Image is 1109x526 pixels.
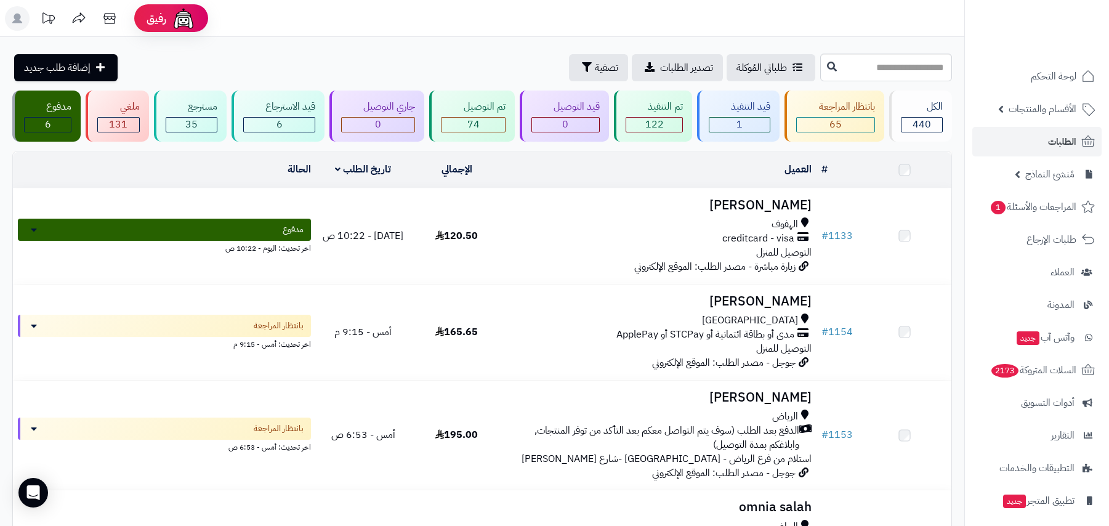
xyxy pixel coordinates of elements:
[972,323,1102,352] a: وآتس آبجديد
[972,62,1102,91] a: لوحة التحكم
[736,117,743,132] span: 1
[821,427,828,442] span: #
[244,118,315,132] div: 6
[435,427,478,442] span: 195.00
[1025,166,1075,183] span: مُنشئ النماذج
[229,91,327,142] a: قيد الاسترجاع 6
[695,91,782,142] a: قيد التنفيذ 1
[243,100,315,114] div: قيد الاسترجاع
[435,229,478,243] span: 120.50
[441,100,505,114] div: تم التوصيل
[821,325,828,339] span: #
[509,198,811,212] h3: [PERSON_NAME]
[331,427,395,442] span: أمس - 6:53 ص
[276,117,283,132] span: 6
[709,100,770,114] div: قيد التنفيذ
[1051,427,1075,444] span: التقارير
[1026,231,1076,248] span: طلبات الإرجاع
[185,117,198,132] span: 35
[972,453,1102,483] a: التطبيقات والخدمات
[756,341,812,356] span: التوصيل للمنزل
[626,100,683,114] div: تم التنفيذ
[652,355,796,370] span: جوجل - مصدر الطلب: الموقع الإلكتروني
[660,60,713,75] span: تصدير الطلبات
[772,217,798,232] span: الهفوف
[18,241,311,254] div: اخر تحديث: اليوم - 10:22 ص
[375,117,381,132] span: 0
[990,198,1076,216] span: المراجعات والأسئلة
[1051,264,1075,281] span: العملاء
[645,117,664,132] span: 122
[532,118,599,132] div: 0
[990,362,1076,379] span: السلات المتروكة
[727,54,815,81] a: طلباتي المُوكلة
[569,54,628,81] button: تصفية
[562,117,568,132] span: 0
[972,225,1102,254] a: طلبات الإرجاع
[1015,329,1075,346] span: وآتس آب
[616,328,794,342] span: مدى أو بطاقة ائتمانية أو STCPay أو ApplePay
[283,224,304,236] span: مدفوع
[722,232,794,246] span: creditcard - visa
[33,6,63,34] a: تحديثات المنصة
[652,466,796,480] span: جوجل - مصدر الطلب: الموقع الإلكتروني
[991,364,1018,378] span: 2173
[1009,100,1076,118] span: الأقسام والمنتجات
[1003,495,1026,508] span: جديد
[14,54,118,81] a: إضافة طلب جديد
[509,390,811,405] h3: [PERSON_NAME]
[1002,492,1075,509] span: تطبيق المتجر
[1021,394,1075,411] span: أدوات التسويق
[509,424,799,452] span: الدفع بعد الطلب (سوف يتم التواصل معكم بعد التأكد من توفر المنتجات, وابلاغكم بمدة التوصيل)
[342,118,414,132] div: 0
[772,410,798,424] span: الرياض
[756,245,812,260] span: التوصيل للمنزل
[821,325,853,339] a: #1154
[821,162,828,177] a: #
[702,314,798,328] span: [GEOGRAPHIC_DATA]
[467,117,480,132] span: 74
[509,294,811,309] h3: [PERSON_NAME]
[796,100,874,114] div: بانتظار المراجعة
[1047,296,1075,314] span: المدونة
[171,6,196,31] img: ai-face.png
[972,257,1102,287] a: العملاء
[531,100,600,114] div: قيد التوصيل
[972,127,1102,156] a: الطلبات
[24,100,71,114] div: مدفوع
[797,118,874,132] div: 65
[901,100,943,114] div: الكل
[341,100,415,114] div: جاري التوصيل
[18,440,311,453] div: اخر تحديث: أمس - 6:53 ص
[45,117,51,132] span: 6
[335,162,391,177] a: تاريخ الطلب
[254,423,304,435] span: بانتظار المراجعة
[972,192,1102,222] a: المراجعات والأسئلة1
[632,54,723,81] a: تصدير الطلبات
[147,11,166,26] span: رفيق
[522,451,812,466] span: استلام من فرع الرياض - [GEOGRAPHIC_DATA] -شارع [PERSON_NAME]
[1048,133,1076,150] span: الطلبات
[254,320,304,332] span: بانتظار المراجعة
[18,478,48,508] div: Open Intercom Messenger
[435,325,478,339] span: 165.65
[784,162,812,177] a: العميل
[83,91,151,142] a: ملغي 131
[442,118,504,132] div: 74
[442,162,472,177] a: الإجمالي
[98,118,139,132] div: 131
[972,290,1102,320] a: المدونة
[334,325,392,339] span: أمس - 9:15 م
[821,427,853,442] a: #1153
[288,162,311,177] a: الحالة
[97,100,139,114] div: ملغي
[821,229,853,243] a: #1133
[427,91,517,142] a: تم التوصيل 74
[991,201,1006,214] span: 1
[509,500,811,514] h3: omnia salah
[887,91,954,142] a: الكل440
[166,100,217,114] div: مسترجع
[10,91,83,142] a: مدفوع 6
[166,118,217,132] div: 35
[327,91,427,142] a: جاري التوصيل 0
